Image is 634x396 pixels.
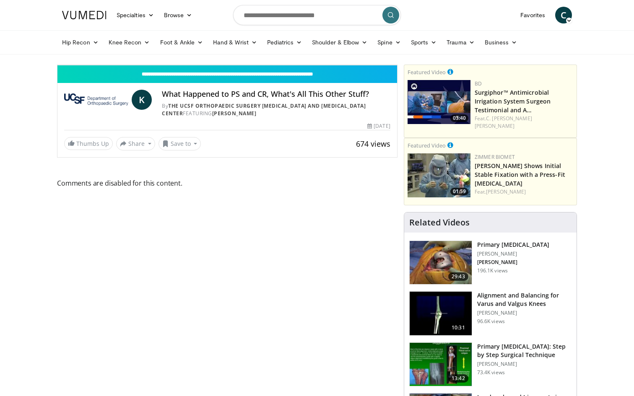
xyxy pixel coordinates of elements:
[448,374,468,383] span: 13:42
[162,102,390,117] div: By FEATURING
[208,34,262,51] a: Hand & Wrist
[486,188,526,195] a: [PERSON_NAME]
[410,241,472,285] img: 297061_3.png.150x105_q85_crop-smart_upscale.jpg
[477,251,549,257] p: [PERSON_NAME]
[475,88,551,114] a: Surgiphor™ Antimicrobial Irrigation System Surgeon Testimonial and A…
[162,90,390,99] h4: What Happened to PS and CR, What's All This Other Stuff?
[410,343,472,386] img: oa8B-rsjN5HfbTbX5hMDoxOjB1O5lLKx_1.150x105_q85_crop-smart_upscale.jpg
[162,102,366,117] a: The UCSF Orthopaedic Surgery [MEDICAL_DATA] and [MEDICAL_DATA] Center
[408,68,446,76] small: Featured Video
[356,139,390,149] span: 674 views
[555,7,572,23] a: C
[408,80,470,124] img: 70422da6-974a-44ac-bf9d-78c82a89d891.150x105_q85_crop-smart_upscale.jpg
[307,34,372,51] a: Shoulder & Elbow
[57,178,398,189] span: Comments are disabled for this content.
[372,34,405,51] a: Spine
[477,342,572,359] h3: Primary [MEDICAL_DATA]: Step by Step Surgical Technique
[409,291,572,336] a: 10:31 Alignment and Balancing for Varus and Valgus Knees [PERSON_NAME] 96.6K views
[475,115,573,130] div: Feat.
[450,114,468,122] span: 03:40
[448,272,468,281] span: 29:43
[475,188,573,196] div: Feat.
[408,153,470,197] img: 6bc46ad6-b634-4876-a934-24d4e08d5fac.150x105_q85_crop-smart_upscale.jpg
[64,90,128,110] img: The UCSF Orthopaedic Surgery Arthritis and Joint Replacement Center
[158,137,201,150] button: Save to
[477,318,505,325] p: 96.6K views
[448,324,468,332] span: 10:31
[475,80,482,87] a: BD
[408,142,446,149] small: Featured Video
[477,241,549,249] h3: Primary [MEDICAL_DATA]
[475,115,532,129] a: C. [PERSON_NAME] [PERSON_NAME]
[515,7,550,23] a: Favorites
[475,162,565,187] a: [PERSON_NAME] Shows Initial Stable Fixation with a Press-Fit [MEDICAL_DATA]
[477,310,572,316] p: [PERSON_NAME]
[112,7,159,23] a: Specialties
[212,110,257,117] a: [PERSON_NAME]
[262,34,307,51] a: Pediatrics
[408,153,470,197] a: 01:59
[408,80,470,124] a: 03:40
[367,122,390,130] div: [DATE]
[477,369,505,376] p: 73.4K views
[410,292,472,335] img: 38523_0000_3.png.150x105_q85_crop-smart_upscale.jpg
[159,7,197,23] a: Browse
[409,217,470,228] h4: Related Videos
[477,267,508,274] p: 196.1K views
[450,188,468,195] span: 01:59
[62,11,107,19] img: VuMedi Logo
[442,34,480,51] a: Trauma
[480,34,522,51] a: Business
[406,34,442,51] a: Sports
[104,34,155,51] a: Knee Recon
[409,342,572,387] a: 13:42 Primary [MEDICAL_DATA]: Step by Step Surgical Technique [PERSON_NAME] 73.4K views
[477,291,572,308] h3: Alignment and Balancing for Varus and Valgus Knees
[477,259,549,266] p: [PERSON_NAME]
[132,90,152,110] a: K
[64,137,113,150] a: Thumbs Up
[477,361,572,368] p: [PERSON_NAME]
[116,137,155,150] button: Share
[409,241,572,285] a: 29:43 Primary [MEDICAL_DATA] [PERSON_NAME] [PERSON_NAME] 196.1K views
[57,34,104,51] a: Hip Recon
[155,34,208,51] a: Foot & Ankle
[475,153,515,160] a: Zimmer Biomet
[233,5,401,25] input: Search topics, interventions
